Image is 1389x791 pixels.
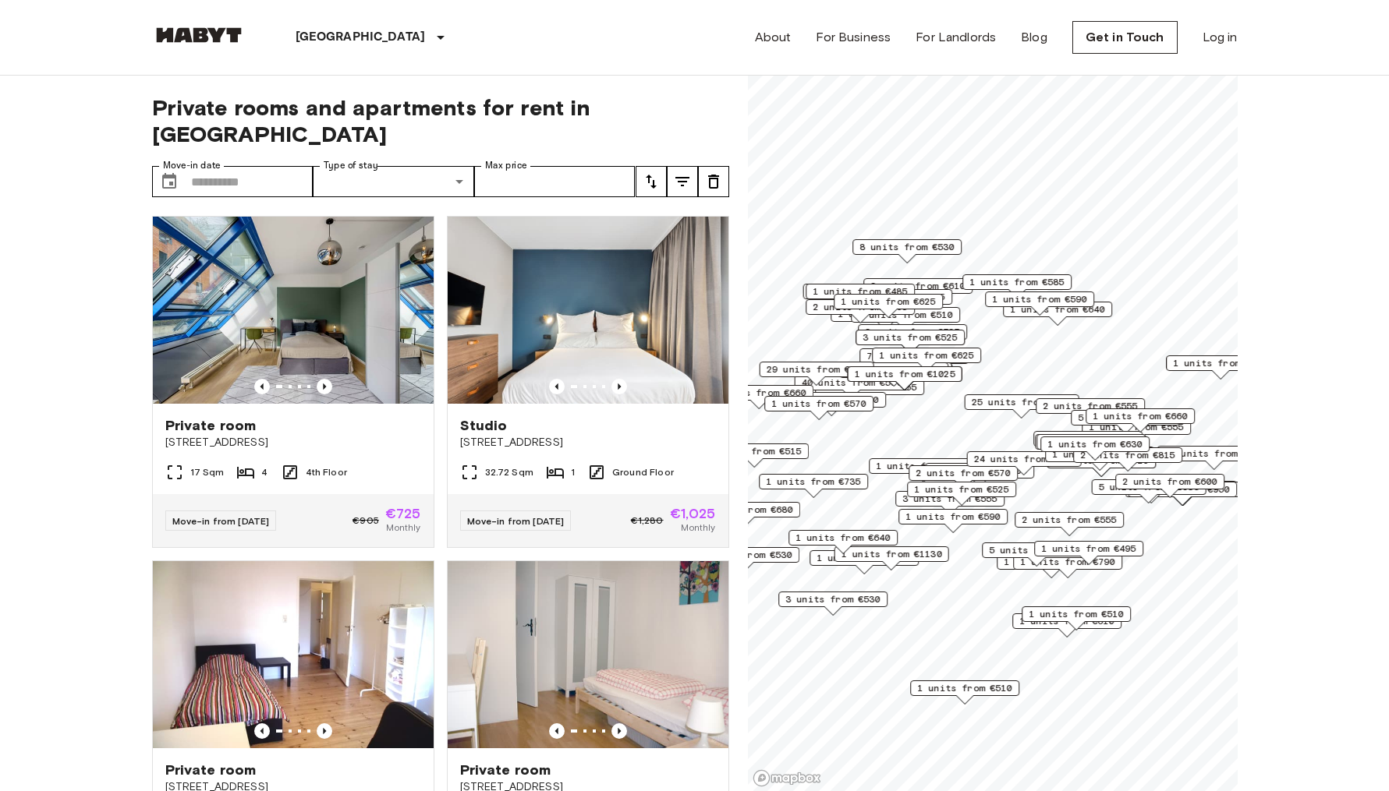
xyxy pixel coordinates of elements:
[152,94,729,147] span: Private rooms and apartments for rent in [GEOGRAPHIC_DATA]
[1135,482,1230,496] span: 7 units from €950
[876,459,971,473] span: 1 units from €725
[869,458,978,482] div: Map marker
[850,290,945,304] span: 3 units from €555
[636,166,667,197] button: tune
[1012,613,1121,637] div: Map marker
[982,542,1091,567] div: Map marker
[485,159,527,172] label: Max price
[467,515,565,527] span: Move-in from [DATE]
[866,349,962,363] span: 7 units from €585
[834,546,948,570] div: Map marker
[1086,408,1195,433] div: Map marker
[296,28,426,47] p: [GEOGRAPHIC_DATA]
[910,680,1019,704] div: Map marker
[1022,513,1117,527] span: 2 units from €555
[1021,28,1047,47] a: Blog
[152,216,434,548] a: Marketing picture of unit DE-01-010-002-01HFPrevious imagePrevious imagePrivate room[STREET_ADDRE...
[154,166,185,197] button: Choose date
[784,393,879,407] span: 3 units from €690
[985,291,1094,316] div: Map marker
[711,386,806,400] span: 1 units from €660
[1044,435,1139,449] span: 1 units from €640
[909,465,1018,489] div: Map marker
[856,330,965,354] div: Map marker
[865,325,960,339] span: 3 units from €525
[785,592,881,606] span: 3 units from €530
[698,503,793,517] span: 1 units from €680
[803,284,917,308] div: Map marker
[447,216,729,548] a: Marketing picture of unit DE-01-481-006-01Previous imagePrevious imageStudio[STREET_ADDRESS]32.72...
[254,379,270,394] button: Previous image
[448,561,728,748] img: Marketing picture of unit DE-01-093-04M
[691,502,800,526] div: Map marker
[966,451,1081,475] div: Map marker
[1203,28,1238,47] a: Log in
[317,723,332,739] button: Previous image
[989,543,1084,557] span: 5 units from €590
[1019,614,1114,628] span: 1 units from €610
[841,547,941,561] span: 1 units from €1130
[1157,446,1271,470] div: Map marker
[1010,302,1105,316] span: 1 units from €640
[816,28,891,47] a: For Business
[858,324,967,348] div: Map marker
[841,295,936,309] span: 1 units from €625
[992,292,1087,306] span: 1 units from €590
[766,362,866,376] span: 29 units from €570
[165,435,421,450] span: [STREET_ADDRESS]
[549,379,565,394] button: Previous image
[611,379,627,394] button: Previous image
[753,769,821,787] a: Mapbox logo
[925,463,1034,487] div: Map marker
[851,307,960,331] div: Map marker
[254,723,270,739] button: Previous image
[690,547,799,571] div: Map marker
[571,465,575,479] span: 1
[485,465,533,479] span: 32.72 Sqm
[771,397,866,411] span: 1 units from €570
[1115,474,1224,498] div: Map marker
[847,366,962,390] div: Map marker
[766,475,861,489] span: 1 units from €735
[815,380,924,404] div: Map marker
[973,452,1074,466] span: 24 units from €575
[1093,409,1188,423] span: 1 units from €660
[879,348,974,362] span: 1 units from €625
[1041,542,1136,556] span: 1 units from €495
[859,240,955,254] span: 8 units from €530
[163,159,221,172] label: Move-in date
[165,761,257,779] span: Private room
[681,521,715,535] span: Monthly
[863,278,973,302] div: Map marker
[905,510,1001,524] span: 1 units from €590
[1013,554,1122,578] div: Map marker
[1122,475,1217,489] span: 2 units from €600
[1015,512,1124,536] div: Map marker
[788,530,898,554] div: Map marker
[759,474,868,498] div: Map marker
[898,509,1008,533] div: Map marker
[549,723,565,739] button: Previous image
[261,465,268,479] span: 4
[1034,541,1143,565] div: Map marker
[1071,410,1180,434] div: Map marker
[1022,606,1131,630] div: Map marker
[612,465,674,479] span: Ground Floor
[190,465,225,479] span: 17 Sqm
[697,548,792,562] span: 4 units from €530
[795,531,891,545] span: 1 units from €640
[1047,437,1143,451] span: 1 units from €630
[916,466,1011,480] span: 2 units from €570
[153,561,434,748] img: Marketing picture of unit DE-01-029-04M
[852,239,962,263] div: Map marker
[870,279,966,293] span: 2 units from €610
[806,284,915,308] div: Map marker
[698,166,729,197] button: tune
[1040,436,1150,461] div: Map marker
[759,362,873,386] div: Map marker
[755,28,792,47] a: About
[152,27,246,43] img: Habyt
[1029,607,1124,621] span: 1 units from €510
[932,464,1027,478] span: 4 units from €605
[907,482,1016,506] div: Map marker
